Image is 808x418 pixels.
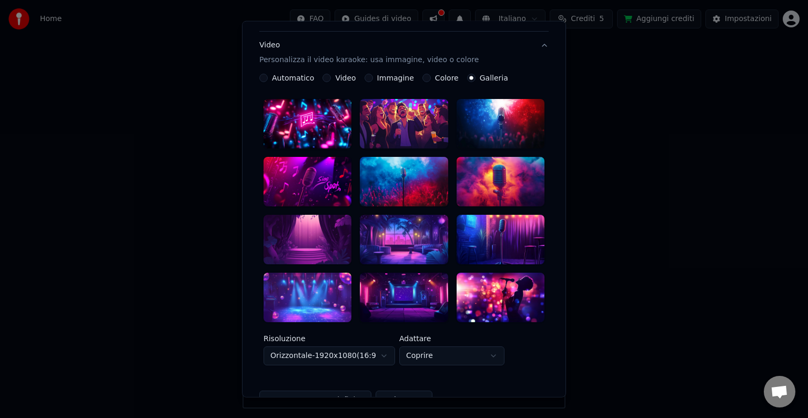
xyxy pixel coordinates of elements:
[435,74,459,82] label: Colore
[259,391,371,410] button: Imposta come Predefinito
[259,55,479,65] p: Personalizza il video karaoke: usa immagine, video o colore
[376,391,432,410] button: Reimposta
[399,335,504,342] label: Adattare
[272,74,314,82] label: Automatico
[264,335,395,342] label: Risoluzione
[480,74,508,82] label: Galleria
[377,74,414,82] label: Immagine
[259,40,479,65] div: Video
[335,74,356,82] label: Video
[259,32,549,74] button: VideoPersonalizza il video karaoke: usa immagine, video o colore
